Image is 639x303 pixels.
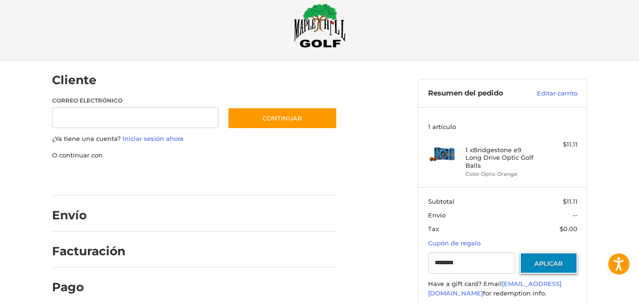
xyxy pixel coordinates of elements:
[49,169,120,186] iframe: PayPal-paypal
[465,146,538,169] h4: 1 x Bridgestone e9 Long Drive Optic Golf Balls
[428,280,561,297] a: [EMAIL_ADDRESS][DOMAIN_NAME]
[228,107,337,129] button: Continuar
[52,73,107,87] h2: Cliente
[52,151,337,160] p: O continuar con
[573,211,578,219] span: --
[540,140,578,149] div: $11.11
[428,239,481,247] a: Cupón de regalo
[525,89,578,98] a: Editar carrito
[428,225,439,233] span: Tax
[428,89,525,98] h3: Resumen del pedido
[561,277,639,303] iframe: Reseñas de Clientes en Google
[428,252,516,274] input: Cupón de regalo o código de cupón
[52,208,107,223] h2: Envío
[52,244,125,259] h2: Facturación
[520,252,578,274] button: Aplicar
[465,170,538,178] li: Color Optic Orange
[563,198,578,205] span: $11.11
[428,123,578,130] h3: 1 artículo
[560,225,578,233] span: $0.00
[428,198,455,205] span: Subtotal
[52,280,107,294] h2: Pago
[52,96,219,105] label: Correo electrónico
[428,279,578,298] div: Have a gift card? Email for redemption info.
[123,135,184,142] a: Iniciar sesión ahora
[428,211,446,219] span: Envío
[294,3,346,48] img: Maple Hill Golf
[52,134,337,144] p: ¿Ya tiene una cuenta?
